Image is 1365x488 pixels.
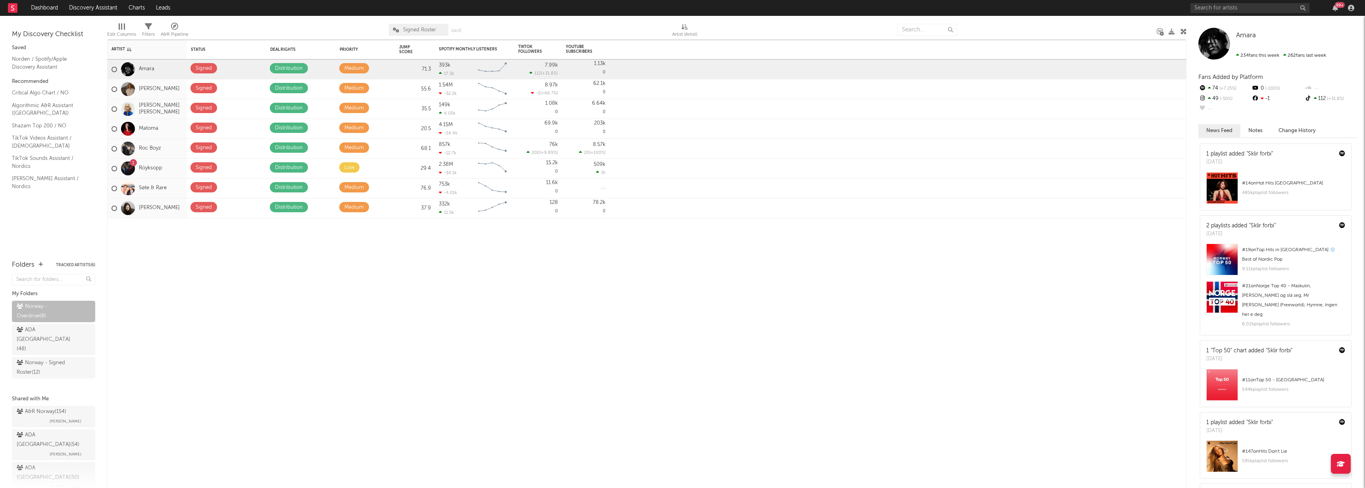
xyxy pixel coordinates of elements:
[344,123,364,133] div: Medium
[529,71,558,76] div: ( )
[12,357,95,378] a: Norway - Signed Roster(12)
[1200,281,1351,335] a: #21onNorge Top 40 - Maskulin, [PERSON_NAME] og slå seg, Mr [PERSON_NAME] (Freeworld), Hymne, Inge...
[1206,427,1273,435] div: [DATE]
[1242,319,1345,329] div: 6.02k playlist followers
[566,119,606,138] div: 0
[566,79,606,99] div: 0
[439,142,450,147] div: 857k
[12,406,95,427] a: A&R Norway(154)[PERSON_NAME]
[550,200,558,205] div: 128
[275,183,303,192] div: Distribution
[1242,385,1345,394] div: 544k playlist followers
[139,205,180,211] a: [PERSON_NAME]
[1332,5,1338,11] button: 99+
[12,260,35,270] div: Folders
[12,289,95,299] div: My Folders
[439,150,456,156] div: -12.7k
[439,162,453,167] div: 2.38M
[594,162,606,167] div: 509k
[12,324,95,355] a: ADA [GEOGRAPHIC_DATA](48)
[1206,158,1273,166] div: [DATE]
[107,20,136,43] div: Edit Columns
[601,171,606,175] span: 1k
[399,124,431,134] div: 20.5
[1266,348,1292,354] a: "Sklir forbi"
[1200,440,1351,478] a: #147onHits Don't Lie195kplaylist followers
[439,91,457,96] div: -32.2k
[344,143,364,153] div: Medium
[1326,97,1344,101] span: +31.8 %
[1198,94,1251,104] div: 49
[1198,74,1263,80] span: Fans Added by Platform
[451,29,461,33] button: Save
[56,263,95,267] button: Tracked Artists(6)
[566,44,594,54] div: YouTube Subscribers
[344,163,354,173] div: Low
[439,83,453,88] div: 1.54M
[518,179,558,198] div: 0
[475,159,510,179] svg: Chart title
[594,61,606,66] div: 1.13k
[541,91,557,96] span: +66.7 %
[1200,369,1351,407] a: #11onTop 50 - [GEOGRAPHIC_DATA]544kplaylist followers
[12,394,95,404] div: Shared with Me
[275,163,303,173] div: Distribution
[518,99,558,119] div: 0
[12,30,95,39] div: My Discovery Checklist
[12,88,87,97] a: Critical Algo Chart / NO
[1335,2,1345,8] div: 99 +
[545,101,558,106] div: 1.08k
[1242,245,1345,264] div: # 19 on Top Hits in [GEOGRAPHIC_DATA] ❄️ Best of Nordic Pop
[196,143,212,153] div: Signed
[1219,97,1232,101] span: -50 %
[142,30,155,39] div: Filters
[399,144,431,154] div: 68.1
[672,20,697,43] div: Artist (Artist)
[579,150,606,155] div: ( )
[439,190,457,195] div: -4.01k
[340,47,371,52] div: Priority
[275,104,303,113] div: Distribution
[542,71,557,76] span: +31.8 %
[196,84,212,93] div: Signed
[139,102,183,116] a: [PERSON_NAME] [PERSON_NAME]
[139,125,158,132] a: Matoma
[17,407,66,417] div: A&R Norway ( 154 )
[275,84,303,93] div: Distribution
[1206,230,1276,238] div: [DATE]
[275,64,303,73] div: Distribution
[593,142,606,147] div: 8.57k
[1240,124,1271,137] button: Notes
[518,159,558,178] div: 0
[566,60,606,79] div: 0
[439,63,450,68] div: 393k
[549,142,558,147] div: 76k
[1264,86,1280,91] span: -100 %
[534,71,541,76] span: 112
[1251,83,1304,94] div: 0
[1198,83,1251,94] div: 74
[50,450,81,459] span: [PERSON_NAME]
[12,121,87,130] a: Shazam Top 200 / NO
[439,71,454,76] div: 17.3k
[592,101,606,106] div: 6.64k
[475,179,510,198] svg: Chart title
[12,301,95,322] a: Norway - Overdrive(8)
[545,63,558,68] div: 7.99k
[196,203,212,212] div: Signed
[12,274,95,285] input: Search for folders...
[439,102,450,108] div: 149k
[593,81,606,86] div: 62.1k
[475,139,510,159] svg: Chart title
[1198,104,1251,114] div: --
[139,145,161,152] a: Roc Boyz
[344,104,364,113] div: Medium
[12,134,87,150] a: TikTok Videos Assistant / [DEMOGRAPHIC_DATA]
[1236,53,1279,58] span: 234 fans this week
[275,143,303,153] div: Distribution
[546,180,558,185] div: 11.6k
[439,47,498,52] div: Spotify Monthly Listeners
[527,150,558,155] div: ( )
[1249,223,1276,229] a: "Sklir forbi"
[518,119,558,138] div: 0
